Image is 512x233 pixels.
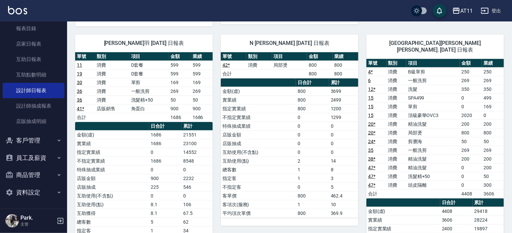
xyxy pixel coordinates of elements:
[333,69,358,78] td: 800
[3,21,64,36] a: 報表目錄
[368,104,373,109] a: 15
[229,40,350,47] span: N [PERSON_NAME] [DATE] 日報表
[182,209,213,218] td: 67.5
[182,218,213,226] td: 62
[169,78,191,87] td: 169
[75,139,149,148] td: 實業績
[191,78,213,87] td: 169
[182,200,213,209] td: 106
[75,183,149,191] td: 店販抽成
[460,85,482,94] td: 350
[482,102,504,111] td: 169
[130,87,169,96] td: 一般洗剪
[406,128,460,137] td: 局部燙
[374,40,496,53] span: [GEOGRAPHIC_DATA][PERSON_NAME][PERSON_NAME]. [DATE] 日報表
[450,4,475,18] button: AT11
[473,207,504,216] td: 29418
[329,174,358,183] td: 3
[460,94,482,102] td: 0
[406,94,460,102] td: SPA499
[482,189,504,198] td: 3606
[460,163,482,172] td: 0
[3,36,64,52] a: 店家日報表
[296,104,329,113] td: 800
[169,87,191,96] td: 269
[169,69,191,78] td: 599
[130,96,169,104] td: 洗髮精+50
[296,139,329,148] td: 0
[433,4,446,17] button: save
[75,52,95,61] th: 單號
[329,104,358,113] td: 1200
[482,85,504,94] td: 350
[221,139,296,148] td: 店販抽成
[221,183,296,191] td: 不指定客
[77,62,82,68] a: 11
[329,200,358,209] td: 10
[329,139,358,148] td: 0
[296,96,329,104] td: 800
[460,102,482,111] td: 0
[221,122,296,130] td: 特殊抽成業績
[329,165,358,174] td: 8
[473,216,504,224] td: 28224
[221,174,296,183] td: 指定客
[473,198,504,207] th: 累計
[75,200,149,209] td: 互助使用(點)
[169,52,191,61] th: 金額
[296,165,329,174] td: 1
[368,113,373,118] a: 15
[75,218,149,226] td: 總客數
[387,102,407,111] td: 消費
[191,87,213,96] td: 269
[333,61,358,69] td: 800
[387,59,407,68] th: 類別
[482,137,504,146] td: 50
[387,163,407,172] td: 消費
[329,209,358,218] td: 369.9
[406,163,460,172] td: 精油洗髮
[406,59,460,68] th: 項目
[440,216,473,224] td: 3606
[473,224,504,233] td: 19897
[8,6,27,14] img: Logo
[296,183,329,191] td: 0
[182,130,213,139] td: 21551
[406,111,460,120] td: 頂級豪華OVC3
[130,78,169,87] td: 單剪
[440,224,473,233] td: 2400
[460,59,482,68] th: 金額
[77,89,82,94] a: 36
[406,137,460,146] td: 剪瀏海
[406,181,460,189] td: 頭皮隔離
[368,95,373,101] a: 15
[482,128,504,137] td: 800
[460,146,482,155] td: 269
[272,61,307,69] td: 局部燙
[95,104,130,113] td: 店販銷售
[3,149,64,167] button: 員工及薪資
[149,218,182,226] td: 5
[333,52,358,61] th: 業績
[460,111,482,120] td: 2020
[368,78,371,83] a: 6
[296,130,329,139] td: 0
[460,189,482,198] td: 4408
[75,113,95,122] td: 合計
[3,166,64,184] button: 商品管理
[95,52,130,61] th: 類別
[482,111,504,120] td: 0
[482,146,504,155] td: 269
[130,104,169,113] td: 角蛋白
[191,69,213,78] td: 599
[149,130,182,139] td: 1686
[182,183,213,191] td: 546
[169,61,191,69] td: 599
[482,155,504,163] td: 200
[387,128,407,137] td: 消費
[296,209,329,218] td: 800
[296,157,329,165] td: 2
[95,87,130,96] td: 消費
[460,172,482,181] td: 0
[387,181,407,189] td: 消費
